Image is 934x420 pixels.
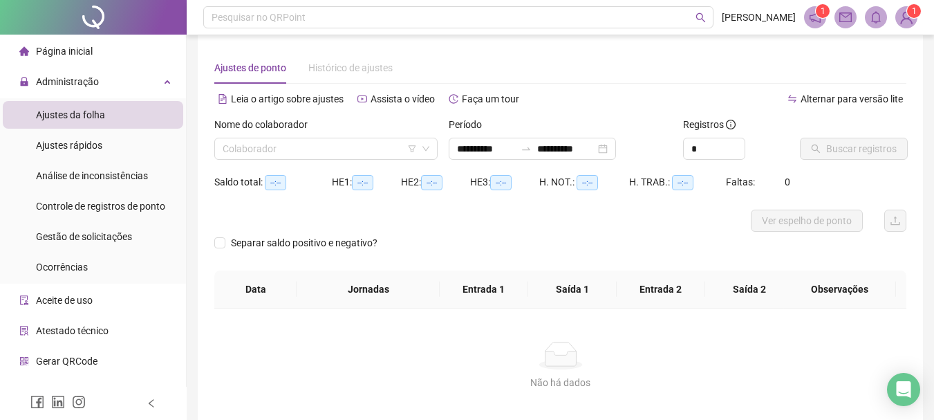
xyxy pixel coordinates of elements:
[800,138,908,160] button: Buscar registros
[722,10,796,25] span: [PERSON_NAME]
[231,375,890,390] div: Não há dados
[371,93,435,104] span: Assista o vídeo
[809,11,821,24] span: notification
[401,174,470,190] div: HE 2:
[577,175,598,190] span: --:--
[839,11,852,24] span: mail
[726,176,757,188] span: Faltas:
[801,93,903,104] span: Alternar para versão lite
[870,11,882,24] span: bell
[19,295,29,305] span: audit
[896,7,917,28] img: 94727
[36,356,97,367] span: Gerar QRCode
[449,94,458,104] span: history
[462,93,519,104] span: Faça um tour
[421,175,442,190] span: --:--
[218,94,227,104] span: file-text
[332,174,401,190] div: HE 1:
[214,62,286,73] span: Ajustes de ponto
[794,282,885,297] span: Observações
[617,271,705,309] th: Entrada 2
[265,175,286,190] span: --:--
[51,395,65,409] span: linkedin
[726,120,736,129] span: info-circle
[787,94,797,104] span: swap
[36,140,102,151] span: Ajustes rápidos
[821,6,825,16] span: 1
[521,143,532,154] span: swap-right
[72,395,86,409] span: instagram
[751,210,863,232] button: Ver espelho de ponto
[19,326,29,336] span: solution
[539,174,629,190] div: H. NOT.:
[214,174,332,190] div: Saldo total:
[449,117,491,132] label: Período
[357,94,367,104] span: youtube
[705,271,794,309] th: Saída 2
[308,62,393,73] span: Histórico de ajustes
[36,325,109,336] span: Atestado técnico
[36,295,93,306] span: Aceite de uso
[30,395,44,409] span: facebook
[470,174,539,190] div: HE 3:
[36,109,105,120] span: Ajustes da folha
[695,12,706,23] span: search
[440,271,528,309] th: Entrada 1
[297,271,439,309] th: Jornadas
[214,271,297,309] th: Data
[528,271,617,309] th: Saída 1
[783,271,896,309] th: Observações
[19,46,29,56] span: home
[231,93,344,104] span: Leia o artigo sobre ajustes
[422,145,430,153] span: down
[36,386,106,397] span: Central de ajuda
[147,399,156,408] span: left
[36,170,148,181] span: Análise de inconsistências
[36,231,132,242] span: Gestão de solicitações
[19,356,29,366] span: qrcode
[214,117,317,132] label: Nome do colaborador
[785,176,790,188] span: 0
[887,373,920,406] div: Open Intercom Messenger
[19,77,29,86] span: lock
[672,175,693,190] span: --:--
[912,6,917,16] span: 1
[36,46,93,57] span: Página inicial
[36,76,99,87] span: Administração
[408,145,416,153] span: filter
[816,4,830,18] sup: 1
[629,174,726,190] div: H. TRAB.:
[490,175,512,190] span: --:--
[225,235,383,250] span: Separar saldo positivo e negativo?
[352,175,373,190] span: --:--
[907,4,921,18] sup: Atualize o seu contato no menu Meus Dados
[36,262,88,273] span: Ocorrências
[683,117,736,132] span: Registros
[36,201,165,212] span: Controle de registros de ponto
[521,143,532,154] span: to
